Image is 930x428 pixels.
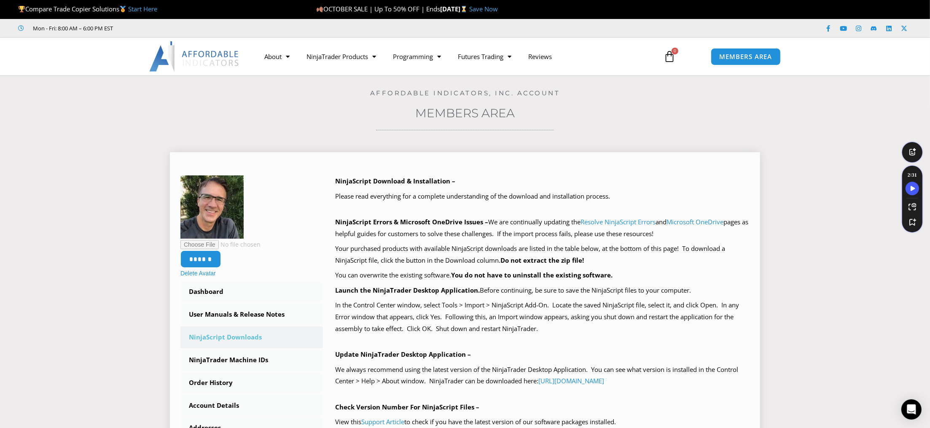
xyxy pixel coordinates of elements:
[149,41,240,72] img: LogoAI | Affordable Indicators – NinjaTrader
[362,417,405,426] a: Support Article
[672,48,678,54] span: 0
[461,6,467,12] img: ⌛
[336,191,750,202] p: Please read everything for a complete understanding of the download and installation process.
[336,350,471,358] b: Update NinjaTrader Desktop Application –
[901,399,922,420] div: Open Intercom Messenger
[449,47,520,66] a: Futures Trading
[19,6,25,12] img: 🏆
[180,372,323,394] a: Order History
[336,216,750,240] p: We are continually updating the and pages as helpful guides for customers to solve these challeng...
[651,44,688,69] a: 0
[336,285,750,296] p: Before continuing, be sure to save the NinjaScript files to your computer.
[180,304,323,326] a: User Manuals & Release Notes
[18,5,157,13] span: Compare Trade Copier Solutions
[298,47,384,66] a: NinjaTrader Products
[31,23,113,33] span: Mon - Fri: 8:00 AM – 6:00 PM EST
[520,47,560,66] a: Reviews
[720,54,772,60] span: MEMBERS AREA
[501,256,584,264] b: Do not extract the zip file!
[120,6,126,12] img: 🥇
[180,395,323,417] a: Account Details
[316,5,440,13] span: OCTOBER SALE | Up To 50% OFF | Ends
[370,89,560,97] a: Affordable Indicators, Inc. Account
[336,403,480,411] b: Check Version Number For NinjaScript Files –
[384,47,449,66] a: Programming
[667,218,724,226] a: Microsoft OneDrive
[336,243,750,266] p: Your purchased products with available NinjaScript downloads are listed in the table below, at th...
[180,175,244,239] img: IMG_2194-150x150.jpeg
[336,364,750,388] p: We always recommend using the latest version of the NinjaTrader Desktop Application. You can see ...
[336,416,750,428] p: View this to check if you have the latest version of our software packages installed.
[581,218,656,226] a: Resolve NinjaScript Errors
[336,286,480,294] b: Launch the NinjaTrader Desktop Application.
[336,177,456,185] b: NinjaScript Download & Installation –
[440,5,469,13] strong: [DATE]
[180,281,323,303] a: Dashboard
[180,270,216,277] a: Delete Avatar
[180,326,323,348] a: NinjaScript Downloads
[539,377,605,385] a: [URL][DOMAIN_NAME]
[415,106,515,120] a: Members Area
[180,349,323,371] a: NinjaTrader Machine IDs
[336,218,489,226] b: NinjaScript Errors & Microsoft OneDrive Issues –
[452,271,613,279] b: You do not have to uninstall the existing software.
[317,6,323,12] img: 🍂
[711,48,781,65] a: MEMBERS AREA
[125,24,252,32] iframe: Customer reviews powered by Trustpilot
[256,47,298,66] a: About
[256,47,654,66] nav: Menu
[336,299,750,335] p: In the Control Center window, select Tools > Import > NinjaScript Add-On. Locate the saved NinjaS...
[469,5,498,13] a: Save Now
[336,269,750,281] p: You can overwrite the existing software.
[128,5,157,13] a: Start Here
